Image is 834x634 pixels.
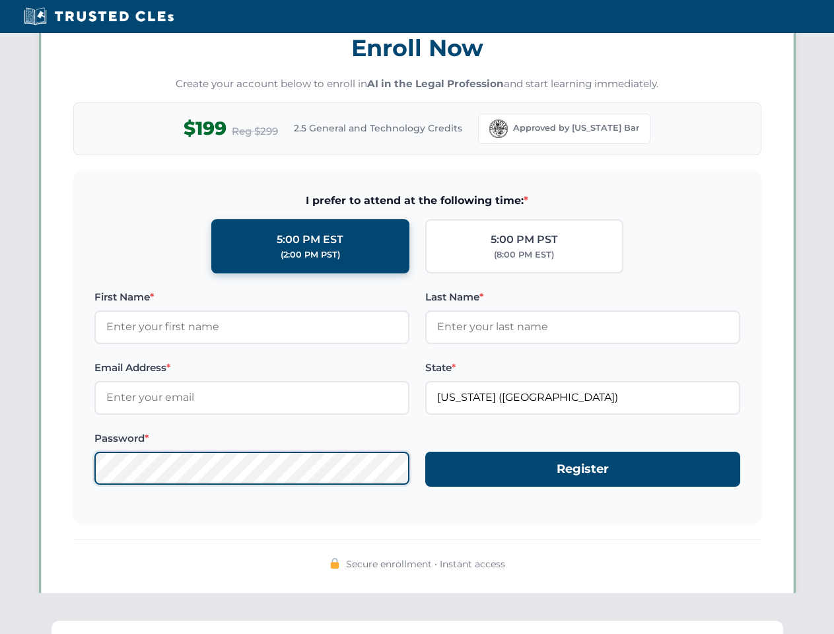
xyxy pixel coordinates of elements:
[425,360,740,376] label: State
[281,248,340,262] div: (2:00 PM PST)
[425,381,740,414] input: Florida (FL)
[73,77,761,92] p: Create your account below to enroll in and start learning immediately.
[94,192,740,209] span: I prefer to attend at the following time:
[94,310,409,343] input: Enter your first name
[73,27,761,69] h3: Enroll Now
[346,557,505,571] span: Secure enrollment • Instant access
[489,120,508,138] img: Florida Bar
[94,381,409,414] input: Enter your email
[94,289,409,305] label: First Name
[367,77,504,90] strong: AI in the Legal Profession
[20,7,178,26] img: Trusted CLEs
[330,558,340,569] img: 🔒
[513,122,639,135] span: Approved by [US_STATE] Bar
[425,452,740,487] button: Register
[184,114,226,143] span: $199
[425,310,740,343] input: Enter your last name
[232,123,278,139] span: Reg $299
[277,231,343,248] div: 5:00 PM EST
[294,121,462,135] span: 2.5 General and Technology Credits
[94,360,409,376] label: Email Address
[491,231,558,248] div: 5:00 PM PST
[94,431,409,446] label: Password
[494,248,554,262] div: (8:00 PM EST)
[425,289,740,305] label: Last Name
